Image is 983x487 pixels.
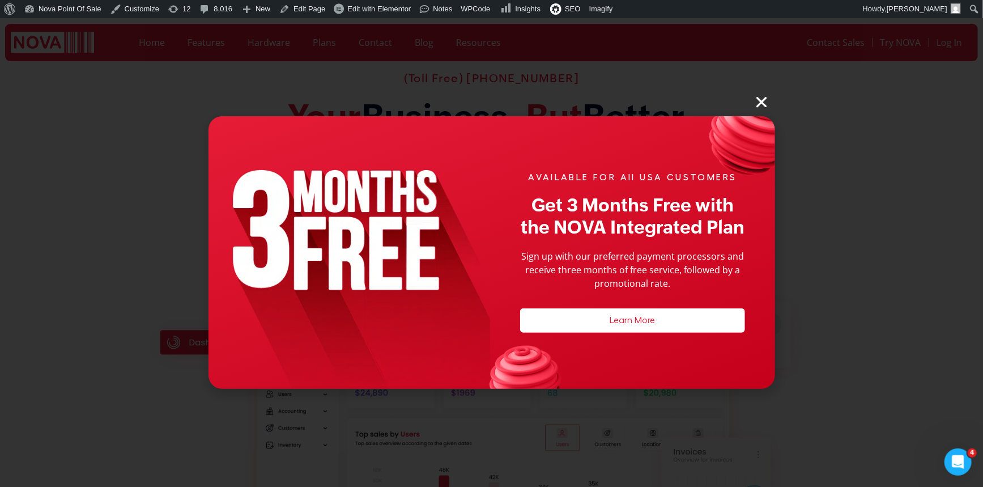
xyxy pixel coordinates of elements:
[755,95,775,109] a: Close
[347,5,411,13] span: Edit with Elementor
[528,172,737,183] h2: AVAILABLE FOR All USA CUSTOMERS
[610,316,655,325] a: Learn More
[944,448,972,476] iframe: Intercom live chat
[887,5,947,13] span: [PERSON_NAME]
[520,194,744,238] h2: Get 3 Months Free with the NOVA Integrated Plan
[515,5,541,13] span: Insights
[520,249,744,290] p: Sign up with our preferred payment processors and receive three months of free service, followed ...
[968,448,977,458] span: 4
[565,5,580,13] span: SEO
